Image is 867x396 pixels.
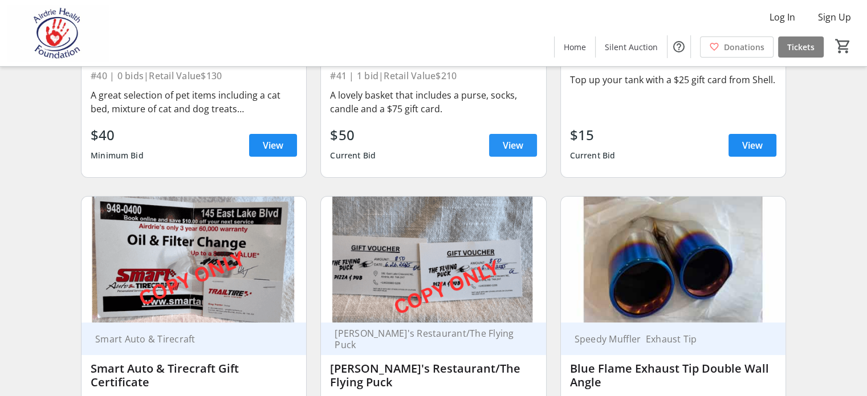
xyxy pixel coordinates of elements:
div: [PERSON_NAME]'s Restaurant/The Flying Puck [330,362,536,389]
a: View [249,134,297,157]
button: Sign Up [809,8,860,26]
img: Smart Auto & Tirecraft Gift Certificate [82,197,306,323]
div: [PERSON_NAME]'s Restaurant/The Flying Puck [330,328,523,350]
span: View [503,138,523,152]
div: Top up your tank with a $25 gift card from Shell. [570,73,776,87]
div: A lovely basket that includes a purse, socks, candle and a $75 gift card. [330,88,536,116]
div: $40 [91,125,144,145]
div: Blue Flame Exhaust Tip Double Wall Angle [570,362,776,389]
a: View [728,134,776,157]
button: Help [667,35,690,58]
img: Airdrie Health Foundation's Logo [7,5,108,62]
div: Smart Auto & Tirecraft [91,333,283,345]
a: Donations [700,36,774,58]
button: Cart [833,36,853,56]
span: View [263,138,283,152]
div: #40 | 0 bids | Retail Value $130 [91,68,297,84]
div: $15 [570,125,616,145]
a: Home [555,36,595,58]
div: Speedy Muffler Exhaust Tip [570,333,763,345]
span: Donations [724,41,764,53]
a: View [489,134,537,157]
div: Current Bid [570,145,616,166]
div: A great selection of pet items including a cat bed, mixture of cat and dog treats (Performatrin U... [91,88,297,116]
div: $50 [330,125,376,145]
span: Sign Up [818,10,851,24]
span: Tickets [787,41,815,53]
div: Current Bid [330,145,376,166]
div: Smart Auto & Tirecraft Gift Certificate [91,362,297,389]
div: #41 | 1 bid | Retail Value $210 [330,68,536,84]
span: Log In [770,10,795,24]
a: Tickets [778,36,824,58]
span: Silent Auction [605,41,658,53]
span: View [742,138,763,152]
img: Blue Flame Exhaust Tip Double Wall Angle [561,197,785,323]
div: Minimum Bid [91,145,144,166]
span: Home [564,41,586,53]
img: Smitty's Restaurant/The Flying Puck [321,197,546,323]
button: Log In [760,8,804,26]
a: Silent Auction [596,36,667,58]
